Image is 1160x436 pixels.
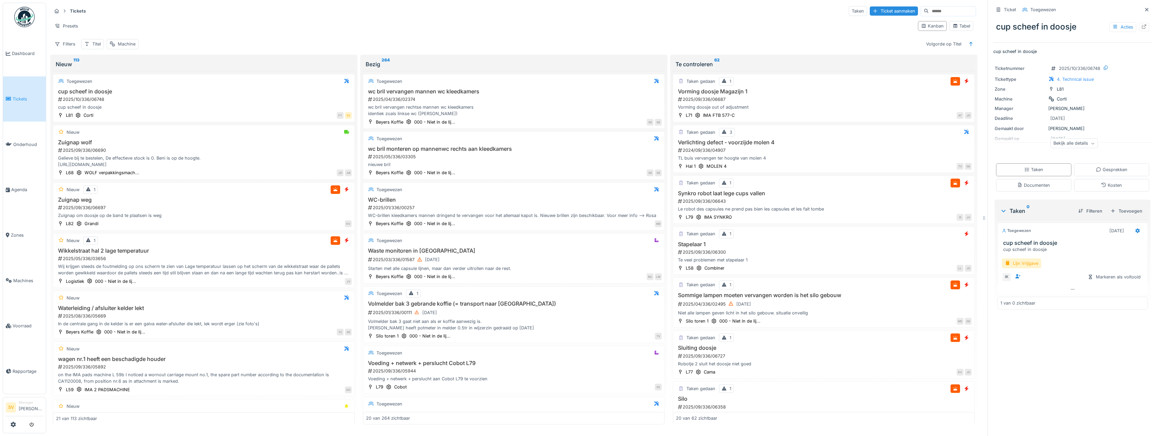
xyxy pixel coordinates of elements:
[366,212,662,219] div: WC-brillen kleedkamers mannen dringend te vervangen voor het allemaal kapot is. Nieuwe brillen zi...
[730,180,731,186] div: 1
[676,361,972,367] div: Robotje 2 sluit het doosje niet goed
[704,214,732,220] div: IMA SYNKRO
[367,204,662,211] div: 2025/01/336/00257
[73,60,79,68] sup: 113
[686,318,708,324] div: Silo toren 1
[66,278,84,285] div: Logistiek
[367,368,662,374] div: 2025/09/336/05944
[714,60,720,68] sup: 62
[382,60,390,68] sup: 264
[56,60,352,68] div: Nieuw
[66,220,74,227] div: L82
[13,368,43,375] span: Rapportage
[849,6,867,16] div: Taken
[14,7,35,27] img: Badge_color-CXgf-gQk.svg
[19,400,43,405] div: Manager
[366,161,662,168] div: nieuwe bril
[686,112,692,119] div: L71
[366,301,662,307] h3: Volmelder bak 3 gebrande koffie (= transport naar [GEOGRAPHIC_DATA])
[366,248,662,254] h3: Waste monitoren in [GEOGRAPHIC_DATA]
[57,255,352,262] div: 2025/05/336/03656
[655,169,662,176] div: GE
[677,404,972,410] div: 2025/09/336/06358
[67,403,79,410] div: Nieuw
[1050,115,1065,122] div: [DATE]
[376,135,402,142] div: Toegewezen
[965,265,972,272] div: JD
[67,295,79,301] div: Nieuw
[676,292,972,298] h3: Sommige lampen moeten vervangen worden is het silo gebouw
[414,119,455,125] div: 000 - Niet in de lij...
[676,412,972,418] div: Sensor werk niet
[67,8,89,14] strong: Tickets
[13,96,43,102] span: Tickets
[686,231,715,237] div: Taken gedaan
[366,265,662,272] div: Starten met alle capsule lijnen, maar dan verder uitrollen naar de rest.
[56,139,352,146] h3: Zuignap wolf
[345,386,352,393] div: DO
[655,119,662,126] div: GE
[3,213,46,258] a: Zones
[85,169,139,176] div: WOLF verpakkingsmach...
[676,241,972,248] h3: Stapelaar 1
[655,220,662,227] div: MD
[414,169,455,176] div: 000 - Niet in de lij...
[376,237,402,244] div: Toegewezen
[366,360,662,366] h3: Voeding + netwerk + perslucht Cobot L79
[686,163,696,169] div: Hal 1
[957,318,963,325] div: MS
[425,256,440,263] div: [DATE]
[376,384,383,390] div: L79
[993,48,1152,55] p: cup scheef in doosje
[417,290,418,297] div: 1
[92,41,101,47] div: Titel
[704,265,724,271] div: Combiner
[677,353,972,359] div: 2025/09/336/06727
[6,402,16,413] li: SV
[730,385,731,392] div: 1
[676,415,717,421] div: 20 van 62 zichtbaar
[1002,272,1011,282] div: IK
[1000,207,1073,215] div: Taken
[11,186,43,193] span: Agenda
[676,345,972,351] h3: Sluiting doosje
[67,186,79,193] div: Nieuw
[1109,228,1124,234] div: [DATE]
[957,214,963,221] div: IS
[57,204,352,211] div: 2025/09/336/06697
[94,186,95,193] div: 1
[676,257,972,263] div: Te veel problemen met stapelaar 1
[1059,65,1100,72] div: 2025/10/336/06748
[957,163,963,170] div: TV
[677,96,972,103] div: 2025/09/336/06687
[995,105,1150,112] div: [PERSON_NAME]
[366,60,662,68] div: Bezig
[56,197,352,203] h3: Zuignap weg
[686,385,715,392] div: Taken gedaan
[686,369,693,375] div: L77
[376,119,403,125] div: Beyers Koffie
[57,147,352,153] div: 2025/09/336/06690
[345,329,352,335] div: GE
[676,206,972,212] div: Le robot des capsules ne prend pas bien les capsules et les fait tombe
[686,334,715,341] div: Taken gedaan
[677,198,972,204] div: 2025/09/336/06643
[345,220,352,227] div: KV
[1057,96,1067,102] div: Corti
[965,369,972,376] div: JD
[422,309,437,316] div: [DATE]
[677,147,972,153] div: 2024/09/336/04907
[56,263,352,276] div: Wij krijgen steeds de foutmelding op ons scherm te zien van Lage temperatuur lassen op het scherm...
[953,23,970,29] div: Tabel
[677,300,972,308] div: 2025/04/336/02495
[67,129,79,135] div: Nieuw
[56,356,352,362] h3: wagen nr.1 heeft een beschadigde houder
[3,31,46,76] a: Dashboard
[995,76,1046,83] div: Tickettype
[730,334,731,341] div: 1
[3,258,46,303] a: Machines
[366,197,662,203] h3: WC-brillen
[686,78,715,85] div: Taken gedaan
[706,163,726,169] div: MOLEN 4
[394,384,407,390] div: Cobot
